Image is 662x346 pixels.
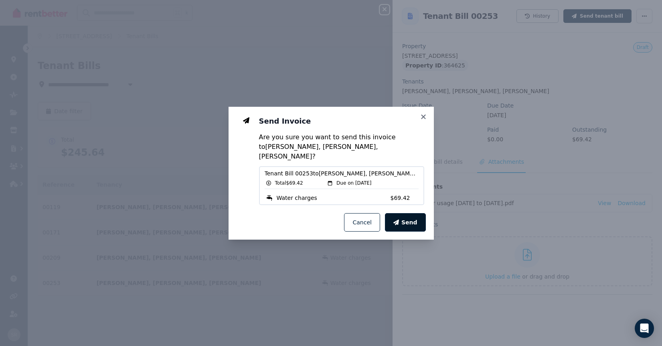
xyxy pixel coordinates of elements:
[259,116,424,126] h3: Send Invoice
[635,319,654,338] div: Open Intercom Messenger
[336,180,371,186] span: Due on [DATE]
[385,213,426,232] button: Send
[401,218,417,226] span: Send
[391,194,419,202] span: $69.42
[265,169,419,177] span: Tenant Bill 00253 to [PERSON_NAME], [PERSON_NAME], [PERSON_NAME]
[344,213,380,232] button: Cancel
[259,132,424,161] p: Are you sure you want to send this invoice to [PERSON_NAME], [PERSON_NAME], [PERSON_NAME] ?
[275,180,303,186] span: Total $69.42
[277,194,317,202] span: Water charges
